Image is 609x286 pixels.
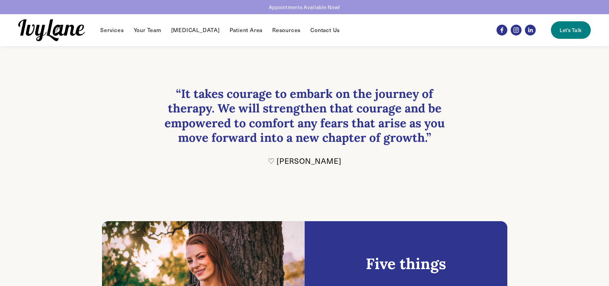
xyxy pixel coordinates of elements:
img: Ivy Lane Counseling &mdash; Therapy that works for you [18,19,85,41]
span: Services [100,27,124,34]
a: Let's Talk [551,21,591,39]
a: LinkedIn [525,25,536,35]
p: ♡ [PERSON_NAME] [153,156,457,166]
a: Contact Us [310,26,340,34]
a: folder dropdown [100,26,124,34]
a: folder dropdown [272,26,301,34]
a: [MEDICAL_DATA] [171,26,220,34]
h2: Five things [366,254,446,273]
span: Resources [272,27,301,34]
h3: “It takes courage to embark on the journey of therapy. We will strengthen that courage and be emp... [153,86,457,145]
a: Instagram [511,25,522,35]
a: Patient Area [230,26,263,34]
a: Facebook [497,25,507,35]
a: Your Team [134,26,161,34]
